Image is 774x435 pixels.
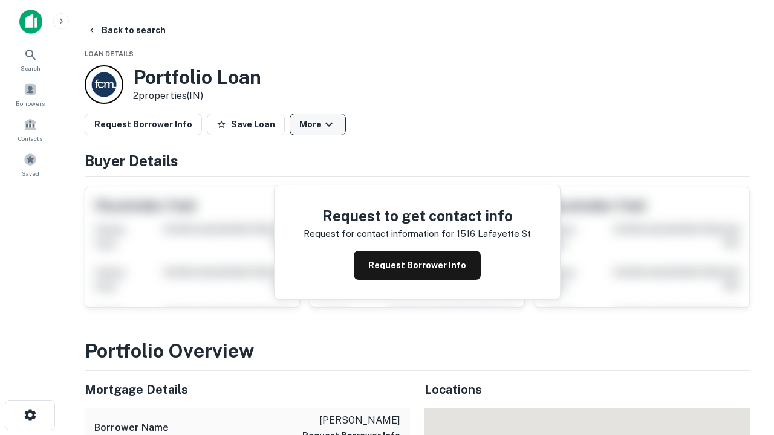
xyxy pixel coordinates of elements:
button: Save Loan [207,114,285,135]
h5: Mortgage Details [85,381,410,399]
button: More [290,114,346,135]
button: Back to search [82,19,171,41]
span: Borrowers [16,98,45,108]
h6: Borrower Name [94,420,169,435]
span: Search [21,63,41,73]
a: Borrowers [4,78,57,111]
iframe: Chat Widget [714,300,774,358]
button: Request Borrower Info [354,251,481,280]
p: [PERSON_NAME] [302,413,400,428]
span: Saved [22,169,39,178]
img: capitalize-icon.png [19,10,42,34]
span: Loan Details [85,50,134,57]
h3: Portfolio Overview [85,337,750,366]
p: 2 properties (IN) [133,89,261,103]
h3: Portfolio Loan [133,66,261,89]
h4: Buyer Details [85,150,750,172]
span: Contacts [18,134,42,143]
a: Contacts [4,113,57,146]
a: Search [4,43,57,76]
p: Request for contact information for [304,227,454,241]
a: Saved [4,148,57,181]
button: Request Borrower Info [85,114,202,135]
h4: Request to get contact info [304,205,531,227]
h5: Locations [424,381,750,399]
p: 1516 lafayette st [457,227,531,241]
